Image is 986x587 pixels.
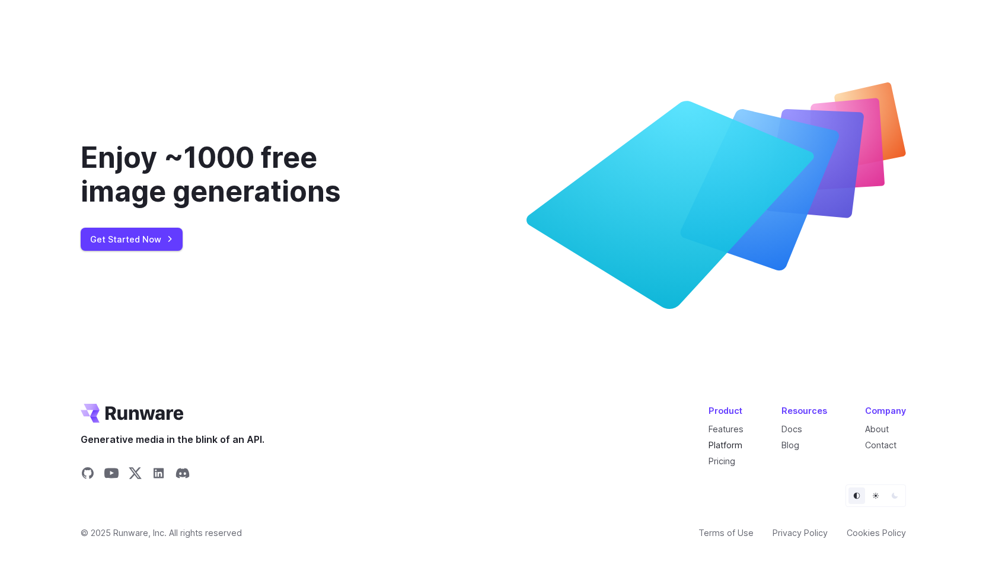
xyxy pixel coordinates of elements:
a: Share on Discord [175,466,190,484]
div: Resources [781,404,827,417]
a: Platform [709,440,742,450]
a: Pricing [709,456,735,466]
button: Default [848,487,865,504]
ul: Theme selector [845,484,906,507]
a: Share on LinkedIn [152,466,166,484]
a: Go to / [81,404,184,423]
button: Light [867,487,884,504]
a: Cookies Policy [847,526,906,540]
a: Features [709,424,744,434]
span: Generative media in the blink of an API. [81,432,264,448]
a: Get Started Now [81,228,183,251]
a: Share on YouTube [104,466,119,484]
span: © 2025 Runware, Inc. All rights reserved [81,526,242,540]
button: Dark [886,487,903,504]
a: Share on GitHub [81,466,95,484]
a: Share on X [128,466,142,484]
a: Contact [865,440,896,450]
div: Product [709,404,744,417]
a: About [865,424,889,434]
a: Terms of Use [698,526,754,540]
a: Privacy Policy [773,526,828,540]
div: Company [865,404,906,417]
div: Enjoy ~1000 free image generations [81,141,403,209]
a: Docs [781,424,802,434]
a: Blog [781,440,799,450]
